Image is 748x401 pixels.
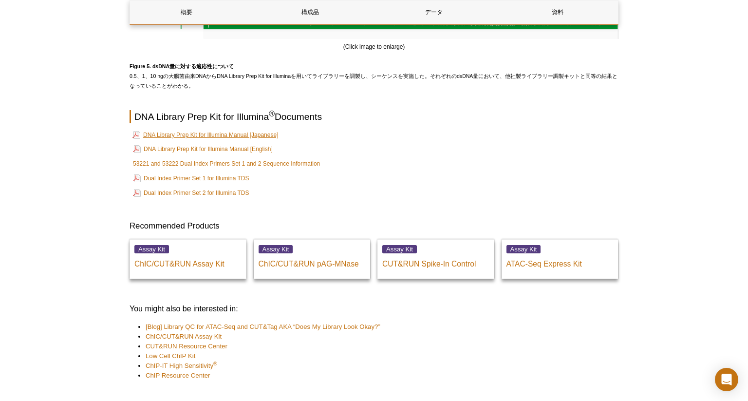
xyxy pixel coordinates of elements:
p: ChIC/CUT&RUN pAG-MNase [259,254,366,269]
span: Assay Kit [382,245,417,253]
h3: Recommended Products [130,220,618,232]
a: データ [377,0,490,24]
a: DNA Library Prep Kit for Illumina Manual [Japanese] [132,131,278,139]
a: Assay Kit ChIC/CUT&RUN Assay Kit [130,239,246,279]
a: CUT&RUN Resource Center [146,342,227,351]
h3: You might also be interested in: [130,303,618,315]
a: Assay Kit ATAC-Seq Express Kit [502,239,618,279]
a: [Blog] Library QC for ATAC-Seq and CUT&Tag AKA “Does My Library Look Okay?” [146,322,380,332]
a: DNA Library Prep Kit for Illumina Manual [English] [133,143,273,155]
p: ATAC-Seq Express Kit [506,254,614,269]
span: Assay Kit [259,245,293,253]
a: ChIC/CUT&RUN Assay Kit [146,332,222,342]
sup: ® [213,361,217,366]
a: 資料 [501,0,614,24]
p: ChIC/CUT&RUN Assay Kit [134,254,242,269]
p: CUT&RUN Spike-In Control [382,254,489,269]
a: Assay Kit CUT&RUN Spike-In Control [377,239,494,279]
span: Assay Kit [134,245,169,253]
a: 構成品 [254,0,366,24]
h2: DNA Library Prep Kit for Illumina Documents [130,110,618,123]
div: Open Intercom Messenger [715,368,738,391]
a: ChIP-IT High Sensitivity® [146,361,217,371]
a: 53221 and 53222 Dual Index Primers Set 1 and 2 Sequence Information [133,159,320,169]
a: Low Cell ChIP Kit [146,351,195,361]
a: 概要 [130,0,243,24]
a: Assay Kit ChIC/CUT&RUN pAG-MNase [254,239,371,279]
a: ChIP Resource Center [146,371,210,381]
sup: ® [269,110,275,118]
a: Dual Index Primer Set 1 for Illumina TDS [133,172,249,184]
span: 0.5、1、10 ngの大腸菌由来DNAからDNA Library Prep Kit for Illuminaを用いてライブラリーを調製し、シーケンスを実施した。それぞれのdsDNA量において、... [130,63,617,89]
span: Assay Kit [506,245,541,253]
strong: Figure 5. dsDNA量に対する適応性について [130,63,234,69]
a: Dual Index Primer Set 2 for Illumina TDS [133,187,249,199]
